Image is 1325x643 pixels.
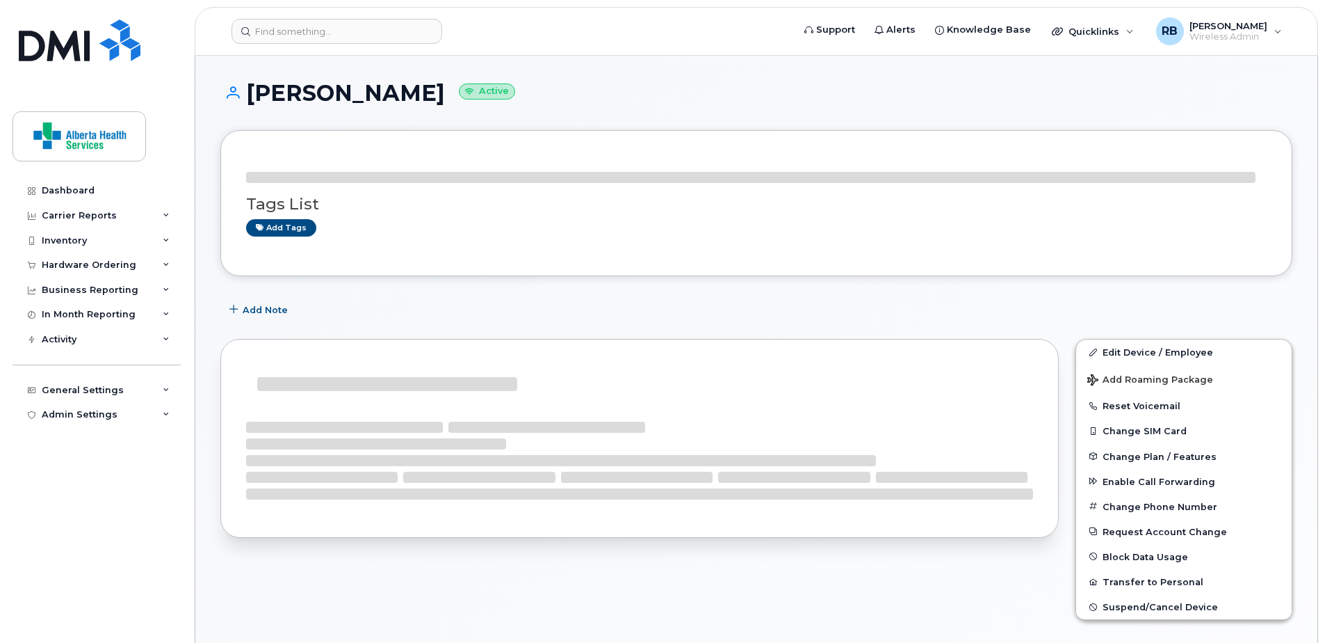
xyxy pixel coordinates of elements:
[1076,544,1292,569] button: Block Data Usage
[1103,602,1218,612] span: Suspend/Cancel Device
[1076,340,1292,365] a: Edit Device / Employee
[243,303,288,317] span: Add Note
[1103,476,1215,486] span: Enable Call Forwarding
[1103,451,1217,461] span: Change Plan / Features
[246,196,1267,213] h3: Tags List
[1076,469,1292,494] button: Enable Call Forwarding
[1076,519,1292,544] button: Request Account Change
[1076,494,1292,519] button: Change Phone Number
[220,81,1292,105] h1: [PERSON_NAME]
[1076,393,1292,418] button: Reset Voicemail
[1087,374,1213,388] span: Add Roaming Package
[1076,444,1292,469] button: Change Plan / Features
[459,84,515,100] small: Active
[246,219,316,237] a: Add tags
[220,297,300,322] button: Add Note
[1076,594,1292,619] button: Suspend/Cancel Device
[1076,365,1292,393] button: Add Roaming Package
[1076,418,1292,443] button: Change SIM Card
[1076,569,1292,594] button: Transfer to Personal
